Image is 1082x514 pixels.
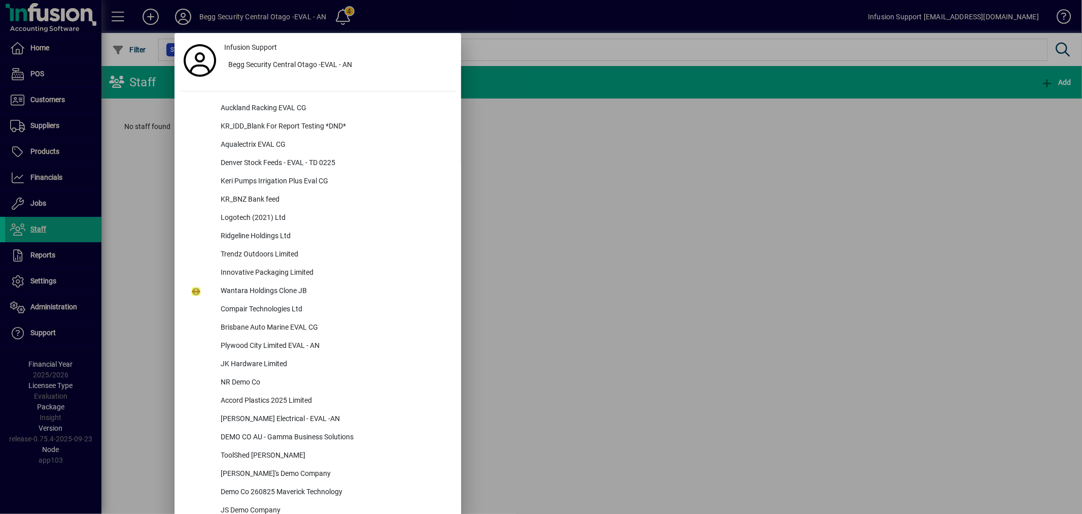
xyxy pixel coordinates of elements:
[213,374,456,392] div: NR Demo Co
[180,374,456,392] button: NR Demo Co
[180,429,456,447] button: DEMO CO AU - Gamma Business Solutions
[180,410,456,429] button: [PERSON_NAME] Electrical - EVAL -AN
[180,173,456,191] button: Keri Pumps Irrigation Plus Eval CG
[180,484,456,502] button: Demo Co 260825 Maverick Technology
[213,447,456,465] div: ToolShed [PERSON_NAME]
[180,100,456,118] button: Auckland Racking EVAL CG
[213,100,456,118] div: Auckland Racking EVAL CG
[213,154,456,173] div: Denver Stock Feeds - EVAL - TD 0225
[224,42,277,53] span: Infusion Support
[180,264,456,282] button: Innovative Packaging Limited
[220,38,456,56] a: Infusion Support
[213,228,456,246] div: Ridgeline Holdings Ltd
[180,209,456,228] button: Logotech (2021) Ltd
[213,264,456,282] div: Innovative Packaging Limited
[180,154,456,173] button: Denver Stock Feeds - EVAL - TD 0225
[213,337,456,356] div: Plywood City Limited EVAL - AN
[220,56,456,75] button: Begg Security Central Otago -EVAL - AN
[180,356,456,374] button: JK Hardware Limited
[180,51,220,70] a: Profile
[213,465,456,484] div: [PERSON_NAME]'s Demo Company
[213,392,456,410] div: Accord Plastics 2025 Limited
[180,136,456,154] button: Aqualectrix EVAL CG
[180,465,456,484] button: [PERSON_NAME]'s Demo Company
[180,191,456,209] button: KR_BNZ Bank feed
[180,337,456,356] button: Plywood City Limited EVAL - AN
[180,301,456,319] button: Compair Technologies Ltd
[213,319,456,337] div: Brisbane Auto Marine EVAL CG
[180,447,456,465] button: ToolShed [PERSON_NAME]
[180,118,456,136] button: KR_IDD_Blank For Report Testing *DND*
[213,484,456,502] div: Demo Co 260825 Maverick Technology
[213,282,456,301] div: Wantara Holdings Clone JB
[213,301,456,319] div: Compair Technologies Ltd
[180,246,456,264] button: Trendz Outdoors Limited
[180,392,456,410] button: Accord Plastics 2025 Limited
[213,191,456,209] div: KR_BNZ Bank feed
[213,118,456,136] div: KR_IDD_Blank For Report Testing *DND*
[213,136,456,154] div: Aqualectrix EVAL CG
[213,410,456,429] div: [PERSON_NAME] Electrical - EVAL -AN
[213,429,456,447] div: DEMO CO AU - Gamma Business Solutions
[213,246,456,264] div: Trendz Outdoors Limited
[213,209,456,228] div: Logotech (2021) Ltd
[213,173,456,191] div: Keri Pumps Irrigation Plus Eval CG
[180,282,456,301] button: Wantara Holdings Clone JB
[180,319,456,337] button: Brisbane Auto Marine EVAL CG
[213,356,456,374] div: JK Hardware Limited
[180,228,456,246] button: Ridgeline Holdings Ltd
